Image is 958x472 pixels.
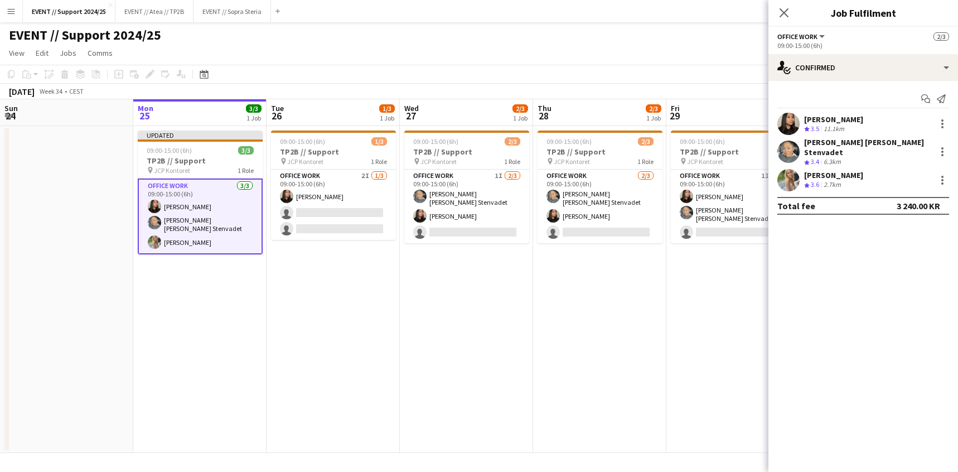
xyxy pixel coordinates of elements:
button: EVENT // Support 2024/25 [23,1,115,22]
span: 1/3 [371,137,387,146]
a: Comms [83,46,117,60]
div: 1 Job [380,114,394,122]
app-job-card: 09:00-15:00 (6h)1/3TP2B // Support JCP Kontoret1 RoleOffice work2I1/309:00-15:00 (6h)[PERSON_NAME] [271,131,396,240]
span: JCP Kontoret [287,157,323,166]
h3: TP2B // Support [538,147,662,157]
a: View [4,46,29,60]
span: Jobs [60,48,76,58]
span: Week 34 [37,87,65,95]
app-card-role: Office work1I2/309:00-15:00 (6h)[PERSON_NAME] [PERSON_NAME] Stenvadet[PERSON_NAME] [404,170,529,243]
span: 09:00-15:00 (6h) [413,137,458,146]
span: 3.6 [811,180,819,189]
span: 09:00-15:00 (6h) [147,146,192,155]
app-card-role: Office work1I2/309:00-15:00 (6h)[PERSON_NAME][PERSON_NAME] [PERSON_NAME] Stenvadet [671,170,796,243]
span: 25 [136,109,153,122]
span: Tue [271,103,284,113]
span: 3/3 [246,104,262,113]
span: JCP Kontoret [687,157,723,166]
button: Office work [777,32,826,41]
span: JCP Kontoret [154,166,190,175]
span: 09:00-15:00 (6h) [280,137,325,146]
div: [PERSON_NAME] [804,170,863,180]
div: 6.3km [821,157,843,167]
span: 1 Role [371,157,387,166]
span: 1 Role [504,157,520,166]
span: 24 [3,109,18,122]
span: JCP Kontoret [554,157,590,166]
h3: TP2B // Support [404,147,529,157]
span: 09:00-15:00 (6h) [546,137,592,146]
span: 2/3 [933,32,949,41]
span: JCP Kontoret [420,157,457,166]
div: [DATE] [9,86,35,97]
app-card-role: Office work2I1/309:00-15:00 (6h)[PERSON_NAME] [271,170,396,240]
span: Office work [777,32,817,41]
app-job-card: 09:00-15:00 (6h)2/3TP2B // Support JCP Kontoret1 RoleOffice work2/309:00-15:00 (6h)[PERSON_NAME] ... [538,131,662,243]
span: Edit [36,48,49,58]
span: Sun [4,103,18,113]
app-job-card: Updated09:00-15:00 (6h)3/3TP2B // Support JCP Kontoret1 RoleOffice work3/309:00-15:00 (6h)[PERSON... [138,131,263,254]
h3: Job Fulfilment [768,6,958,20]
span: 26 [269,109,284,122]
h3: TP2B // Support [271,147,396,157]
div: 3 240.00 KR [897,200,940,211]
span: 27 [403,109,419,122]
span: 1/3 [379,104,395,113]
div: CEST [69,87,84,95]
span: Thu [538,103,551,113]
span: 09:00-15:00 (6h) [680,137,725,146]
div: 1 Job [513,114,528,122]
button: EVENT // Atea // TP2B [115,1,193,22]
span: 3/3 [238,146,254,155]
app-card-role: Office work2/309:00-15:00 (6h)[PERSON_NAME] [PERSON_NAME] Stenvadet[PERSON_NAME] [538,170,662,243]
a: Edit [31,46,53,60]
span: 2/3 [646,104,661,113]
div: Total fee [777,200,815,211]
span: 1 Role [238,166,254,175]
div: 1 Job [246,114,261,122]
span: 2/3 [638,137,654,146]
div: [PERSON_NAME] [PERSON_NAME] Stenvadet [804,137,931,157]
span: 3.4 [811,157,819,166]
h3: TP2B // Support [138,156,263,166]
button: EVENT // Sopra Steria [193,1,271,22]
div: Updated [138,131,263,139]
div: 2.7km [821,180,843,190]
div: 09:00-15:00 (6h) [777,41,949,50]
span: 1 Role [637,157,654,166]
div: [PERSON_NAME] [804,114,863,124]
span: 3.5 [811,124,819,133]
div: Confirmed [768,54,958,81]
div: 11.1km [821,124,846,134]
span: 2/3 [512,104,528,113]
span: Comms [88,48,113,58]
app-card-role: Office work3/309:00-15:00 (6h)[PERSON_NAME][PERSON_NAME] [PERSON_NAME] Stenvadet[PERSON_NAME] [138,179,263,254]
span: View [9,48,25,58]
span: 29 [669,109,680,122]
h1: EVENT // Support 2024/25 [9,27,161,44]
span: Wed [404,103,419,113]
span: Mon [138,103,153,113]
a: Jobs [55,46,81,60]
app-job-card: 09:00-15:00 (6h)2/3TP2B // Support JCP Kontoret1 RoleOffice work1I2/309:00-15:00 (6h)[PERSON_NAME... [671,131,796,243]
h3: TP2B // Support [671,147,796,157]
div: 1 Job [646,114,661,122]
span: 2/3 [505,137,520,146]
span: 28 [536,109,551,122]
span: Fri [671,103,680,113]
app-job-card: 09:00-15:00 (6h)2/3TP2B // Support JCP Kontoret1 RoleOffice work1I2/309:00-15:00 (6h)[PERSON_NAME... [404,131,529,243]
